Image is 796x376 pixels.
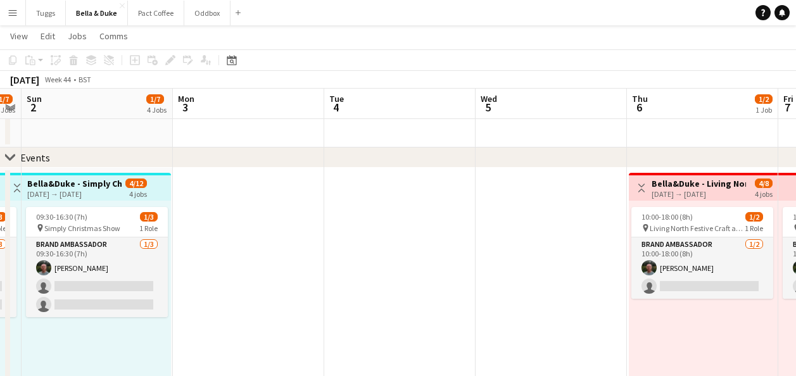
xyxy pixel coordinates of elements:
[10,73,39,86] div: [DATE]
[79,75,91,84] div: BST
[94,28,133,44] a: Comms
[26,1,66,25] button: Tuggs
[10,30,28,42] span: View
[20,151,50,164] div: Events
[63,28,92,44] a: Jobs
[184,1,231,25] button: Oddbox
[41,30,55,42] span: Edit
[66,1,128,25] button: Bella & Duke
[99,30,128,42] span: Comms
[68,30,87,42] span: Jobs
[5,28,33,44] a: View
[35,28,60,44] a: Edit
[42,75,73,84] span: Week 44
[128,1,184,25] button: Pact Coffee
